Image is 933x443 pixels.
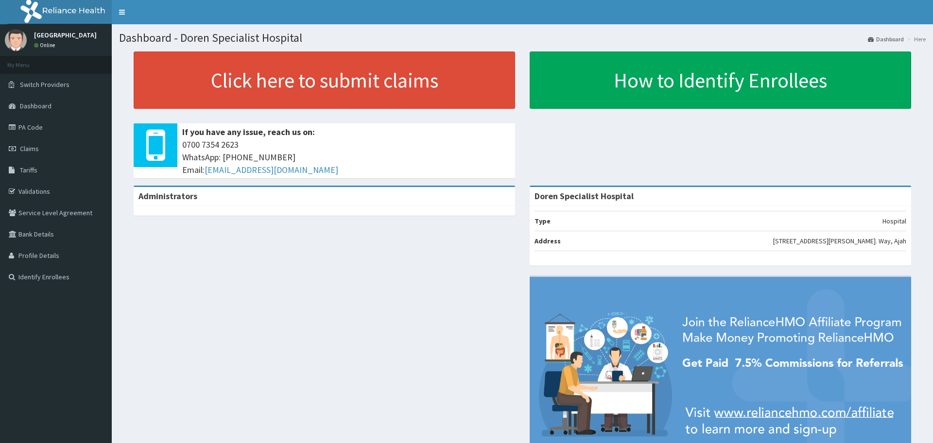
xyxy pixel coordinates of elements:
span: 0700 7354 2623 WhatsApp: [PHONE_NUMBER] Email: [182,138,510,176]
span: Claims [20,144,39,153]
b: If you have any issue, reach us on: [182,126,315,137]
h1: Dashboard - Doren Specialist Hospital [119,32,926,44]
span: Tariffs [20,166,37,174]
p: [STREET_ADDRESS][PERSON_NAME]. Way, Ajah [773,236,906,246]
span: Switch Providers [20,80,69,89]
li: Here [905,35,926,43]
a: [EMAIL_ADDRESS][DOMAIN_NAME] [205,164,338,175]
a: Dashboard [868,35,904,43]
strong: Doren Specialist Hospital [535,190,634,202]
b: Type [535,217,551,225]
b: Address [535,237,561,245]
p: Hospital [882,216,906,226]
p: [GEOGRAPHIC_DATA] [34,32,97,38]
img: User Image [5,29,27,51]
span: Dashboard [20,102,52,110]
b: Administrators [138,190,197,202]
a: Click here to submit claims [134,51,515,109]
a: Online [34,42,57,49]
a: How to Identify Enrollees [530,51,911,109]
